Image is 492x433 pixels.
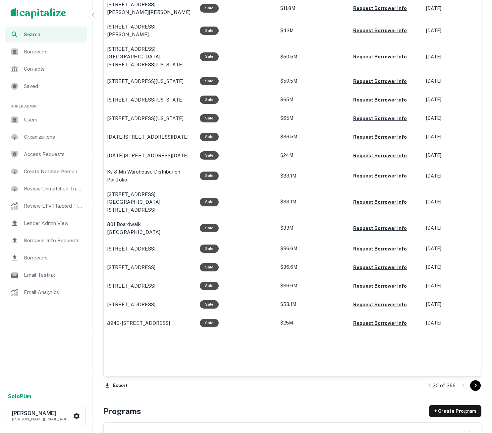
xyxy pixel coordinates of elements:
button: Request Borrower Info [353,53,407,61]
button: Request Borrower Info [353,172,407,180]
div: Sale [200,27,219,35]
p: [DATE] [426,320,486,326]
p: $25M [280,320,347,326]
button: Request Borrower Info [353,263,407,271]
h4: Programs [103,405,141,417]
div: Sale [200,172,219,180]
p: [PERSON_NAME][EMAIL_ADDRESS][PERSON_NAME][DOMAIN_NAME] [12,416,72,422]
a: Create Notable Person [5,164,87,180]
span: Organizations [24,133,83,141]
span: Email Analytics [24,288,83,296]
span: Saved [24,82,83,90]
div: Sale [200,114,219,122]
a: Organizations [5,129,87,145]
p: $50.5M [280,53,347,60]
a: Saved [5,78,87,94]
a: [STREET_ADDRESS] [107,301,193,309]
p: $33M [280,225,347,232]
h6: [PERSON_NAME] [12,411,72,416]
span: Borrowers [24,48,83,56]
p: $24M [280,152,347,159]
a: [STREET_ADDRESS][US_STATE] [107,77,193,85]
a: Access Requests [5,146,87,162]
p: [STREET_ADDRESS] [107,263,155,271]
button: Request Borrower Info [353,224,407,232]
span: Create Notable Person [24,168,83,176]
a: [STREET_ADDRESS][GEOGRAPHIC_DATA][STREET_ADDRESS][US_STATE] [107,45,193,69]
button: Request Borrower Info [353,77,407,85]
button: Request Borrower Info [353,301,407,309]
li: Super Admin [5,96,87,112]
span: Contacts [24,65,83,73]
span: Review Unmatched Transactions [24,185,83,193]
p: [DATE] [426,282,486,289]
p: [DATE][STREET_ADDRESS][DATE] [107,152,189,160]
p: [DATE] [426,301,486,308]
a: Borrowers [5,250,87,266]
button: Request Borrower Info [353,198,407,206]
p: $11.8M [280,5,347,12]
a: Contacts [5,61,87,77]
span: Review LTV Flagged Transactions [24,202,83,210]
a: Ky & mn warehouse distribution portfolio [107,168,193,183]
span: Lender Admin View [24,219,83,227]
a: 801 Boardwalk [GEOGRAPHIC_DATA] [107,220,193,236]
img: capitalize-logo.png [11,8,66,19]
a: [STREET_ADDRESS] [107,263,193,271]
a: Borrower Info Requests [5,233,87,249]
span: Email Testing [24,271,83,279]
p: [DATE][STREET_ADDRESS][DATE] [107,133,189,141]
p: [STREET_ADDRESS][US_STATE] [107,77,184,85]
span: Search [24,31,83,38]
div: Sale [200,300,219,309]
iframe: Chat Widget [459,380,492,412]
a: 8940-[STREET_ADDRESS] [107,319,193,327]
a: [STREET_ADDRESS] [107,282,193,290]
p: $53.1M [280,301,347,308]
div: Borrowers [5,44,87,60]
p: [DATE] [426,264,486,271]
a: Users [5,112,87,128]
a: Email Analytics [5,284,87,300]
p: [DATE] [426,152,486,159]
div: Sale [200,151,219,160]
a: [STREET_ADDRESS] [107,245,193,253]
span: Borrowers [24,254,83,262]
div: Sale [200,282,219,290]
a: [STREET_ADDRESS][GEOGRAPHIC_DATA][STREET_ADDRESS] [107,190,193,214]
p: $36.6M [280,282,347,289]
a: [STREET_ADDRESS][PERSON_NAME] [107,23,193,38]
p: 8940-[STREET_ADDRESS] [107,319,170,327]
a: SoloPlan [8,393,31,400]
a: [STREET_ADDRESS][PERSON_NAME][PERSON_NAME] [107,1,193,16]
button: Request Borrower Info [353,133,407,141]
p: [STREET_ADDRESS][US_STATE] [107,114,184,122]
div: Sale [200,133,219,141]
p: [DATE] [426,245,486,252]
div: Sale [200,224,219,232]
p: [STREET_ADDRESS][US_STATE] [107,96,184,104]
p: [DATE] [426,225,486,232]
div: Search [5,27,87,42]
p: $36.5M [280,133,347,140]
a: [STREET_ADDRESS][US_STATE] [107,96,193,104]
span: Borrower Info Requests [24,237,83,245]
button: Request Borrower Info [353,96,407,104]
p: $65M [280,115,347,122]
span: Users [24,116,83,124]
a: Review LTV Flagged Transactions [5,198,87,214]
p: $36.6M [280,264,347,271]
p: [DATE] [426,173,486,180]
p: [DATE] [426,133,486,140]
button: Request Borrower Info [353,4,407,12]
